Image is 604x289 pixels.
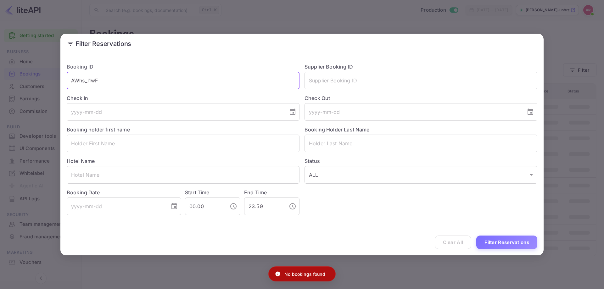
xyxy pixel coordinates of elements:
[67,64,94,70] label: Booking ID
[244,189,267,196] label: End Time
[67,197,165,215] input: yyyy-mm-dd
[305,126,370,133] label: Booking Holder Last Name
[305,94,537,102] label: Check Out
[524,106,537,118] button: Choose date
[185,189,210,196] label: Start Time
[67,135,299,152] input: Holder First Name
[168,200,181,213] button: Choose date
[305,64,353,70] label: Supplier Booking ID
[67,103,284,121] input: yyyy-mm-dd
[305,72,537,89] input: Supplier Booking ID
[67,126,130,133] label: Booking holder first name
[244,197,284,215] input: hh:mm
[67,94,299,102] label: Check In
[286,200,299,213] button: Choose time, selected time is 11:59 PM
[185,197,225,215] input: hh:mm
[305,103,522,121] input: yyyy-mm-dd
[67,158,95,164] label: Hotel Name
[67,72,299,89] input: Booking ID
[286,106,299,118] button: Choose date
[305,135,537,152] input: Holder Last Name
[67,189,181,196] label: Booking Date
[305,157,537,165] label: Status
[284,271,325,277] p: No bookings found
[476,236,537,249] button: Filter Reservations
[227,200,240,213] button: Choose time, selected time is 12:00 AM
[67,166,299,184] input: Hotel Name
[305,166,537,184] div: ALL
[60,34,544,54] h2: Filter Reservations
